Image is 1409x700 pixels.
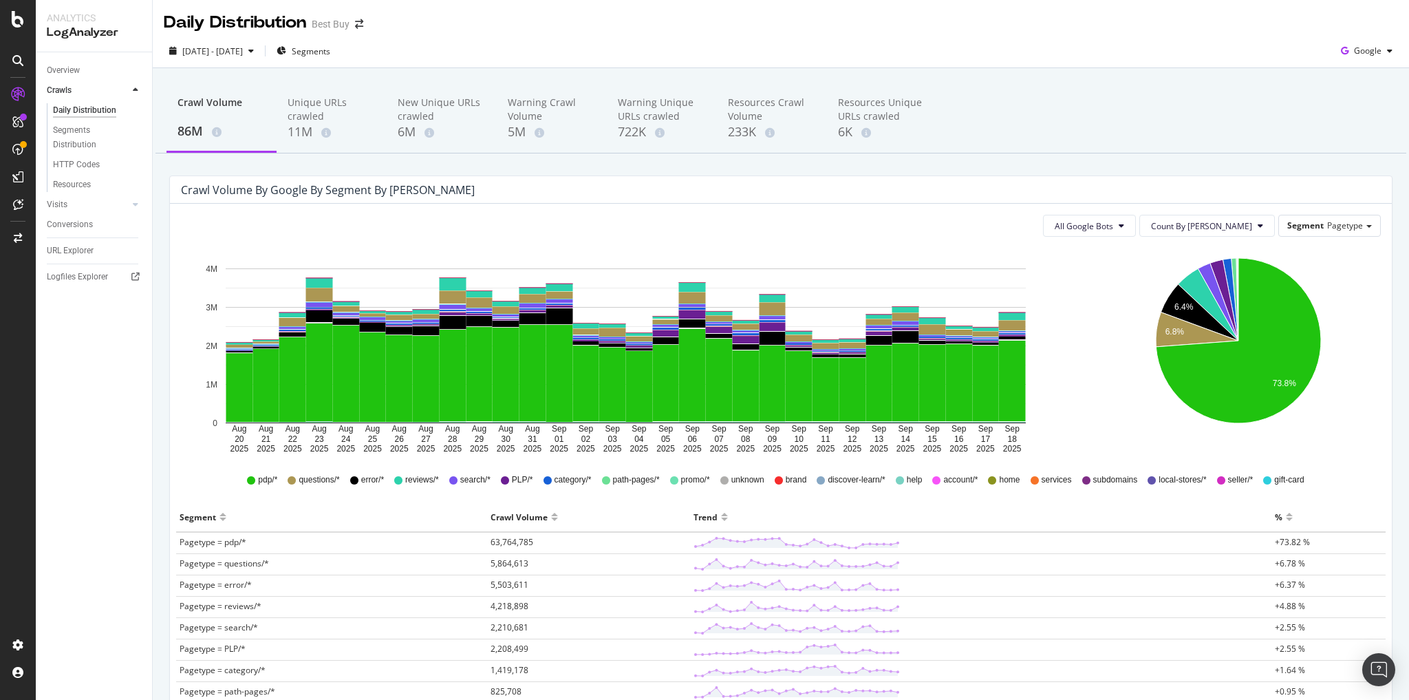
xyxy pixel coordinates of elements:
[658,425,674,434] text: Sep
[292,45,330,57] span: Segments
[1362,653,1395,686] div: Open Intercom Messenger
[491,664,528,676] span: 1,419,178
[491,600,528,612] span: 4,218,898
[618,123,706,141] div: 722K
[230,444,249,454] text: 2025
[896,444,915,454] text: 2025
[445,425,460,434] text: Aug
[818,425,833,434] text: Sep
[870,444,888,454] text: 2025
[711,425,727,434] text: Sep
[838,123,926,141] div: 6K
[1151,220,1252,232] span: Count By Day
[1354,45,1381,56] span: Google
[257,444,275,454] text: 2025
[395,434,405,444] text: 26
[448,434,458,444] text: 28
[398,96,486,123] div: New Unique URLs crawled
[981,434,991,444] text: 17
[491,536,533,548] span: 63,764,785
[951,425,967,434] text: Sep
[577,444,595,454] text: 2025
[53,178,142,192] a: Resources
[283,444,302,454] text: 2025
[738,425,753,434] text: Sep
[736,444,755,454] text: 2025
[232,425,246,434] text: Aug
[312,425,326,434] text: Aug
[491,506,548,528] div: Crawl Volume
[607,434,617,444] text: 03
[630,444,649,454] text: 2025
[579,425,594,434] text: Sep
[299,474,339,486] span: questions/*
[550,444,568,454] text: 2025
[491,643,528,655] span: 2,208,499
[1004,425,1020,434] text: Sep
[1275,643,1305,655] span: +2.55 %
[693,506,718,528] div: Trend
[164,11,306,34] div: Daily Distribution
[872,425,887,434] text: Sep
[180,622,258,633] span: Pagetype = search/*
[180,579,252,591] span: Pagetype = error/*
[53,158,100,172] div: HTTP Codes
[181,248,1070,454] svg: A chart.
[1043,215,1136,237] button: All Google Bots
[581,434,591,444] text: 02
[47,63,142,78] a: Overview
[164,40,259,62] button: [DATE] - [DATE]
[178,123,266,140] div: 86M
[821,434,830,444] text: 11
[828,474,885,486] span: discover-learn/*
[728,123,816,141] div: 233K
[923,444,942,454] text: 2025
[182,45,243,57] span: [DATE] - [DATE]
[901,434,911,444] text: 14
[795,434,804,444] text: 10
[180,686,275,697] span: Pagetype = path-pages/*
[927,434,937,444] text: 15
[845,425,860,434] text: Sep
[899,425,914,434] text: Sep
[1275,686,1305,697] span: +0.95 %
[286,425,300,434] text: Aug
[472,425,486,434] text: Aug
[632,425,647,434] text: Sep
[907,474,923,486] span: help
[206,341,217,351] text: 2M
[949,444,968,454] text: 2025
[312,17,349,31] div: Best Buy
[710,444,729,454] text: 2025
[528,434,537,444] text: 31
[1275,536,1310,548] span: +73.82 %
[213,418,217,428] text: 0
[555,474,592,486] span: category/*
[976,444,995,454] text: 2025
[768,434,777,444] text: 09
[53,123,142,152] a: Segments Distribution
[728,96,816,123] div: Resources Crawl Volume
[355,19,363,29] div: arrow-right-arrow-left
[817,444,835,454] text: 2025
[398,123,486,141] div: 6M
[365,425,380,434] text: Aug
[47,83,72,98] div: Crawls
[417,444,435,454] text: 2025
[499,425,513,434] text: Aug
[741,434,751,444] text: 08
[47,198,129,212] a: Visits
[258,474,277,486] span: pdp/*
[47,218,93,232] div: Conversions
[47,11,141,25] div: Analytics
[1272,379,1295,389] text: 73.8%
[288,434,298,444] text: 22
[1228,474,1254,486] span: seller/*
[180,506,216,528] div: Segment
[656,444,675,454] text: 2025
[552,425,567,434] text: Sep
[838,96,926,123] div: Resources Unique URLs crawled
[53,123,129,152] div: Segments Distribution
[47,63,80,78] div: Overview
[206,380,217,390] text: 1M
